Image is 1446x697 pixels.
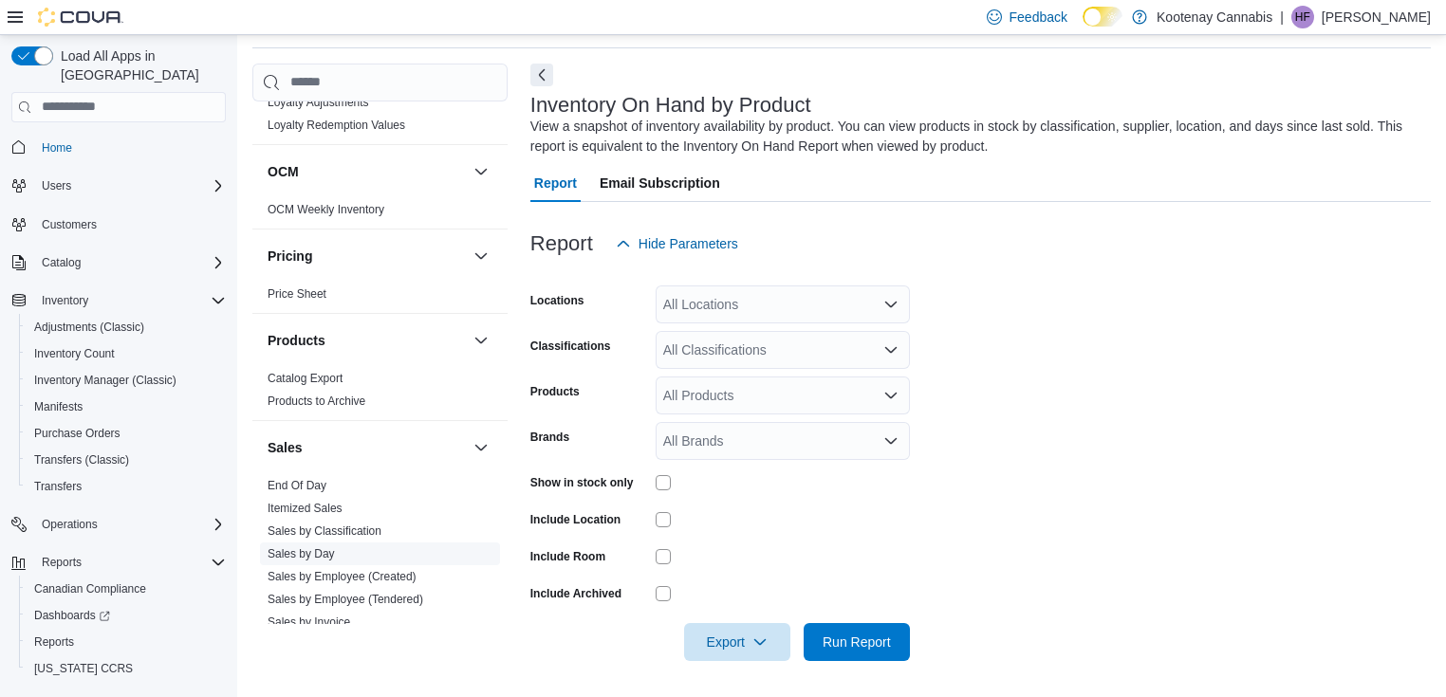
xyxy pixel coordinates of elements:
span: Sales by Invoice [268,614,350,630]
span: Catalog [34,251,226,274]
button: Manifests [19,394,233,420]
a: [US_STATE] CCRS [27,657,140,680]
h3: Pricing [268,247,312,266]
a: Loyalty Redemption Values [268,119,405,132]
button: Open list of options [883,342,899,358]
a: Products to Archive [268,394,365,408]
a: Price Sheet [268,287,326,301]
button: Transfers (Classic) [19,447,233,473]
span: Sales by Employee (Tendered) [268,592,423,607]
h3: Sales [268,438,303,457]
span: Users [34,174,226,197]
button: Pricing [268,247,466,266]
span: Report [534,164,577,202]
img: Cova [38,8,123,27]
button: Open list of options [883,297,899,312]
button: Hide Parameters [608,225,746,263]
button: Sales [268,438,466,457]
span: Catalog [42,255,81,270]
p: [PERSON_NAME] [1322,6,1431,28]
span: Transfers [34,479,82,494]
button: Inventory Manager (Classic) [19,367,233,394]
button: Home [4,134,233,161]
span: Sales by Classification [268,523,381,539]
div: Products [252,367,508,420]
span: Load All Apps in [GEOGRAPHIC_DATA] [53,46,226,84]
span: Operations [42,517,98,532]
div: OCM [252,198,508,229]
button: Run Report [804,623,910,661]
button: Users [4,173,233,199]
span: Transfers (Classic) [27,449,226,471]
button: Adjustments (Classic) [19,314,233,340]
a: Dashboards [27,604,118,627]
p: | [1280,6,1284,28]
span: Reports [34,634,74,650]
button: OCM [268,162,466,181]
a: Transfers [27,475,89,498]
label: Classifications [530,339,611,354]
span: Dark Mode [1083,27,1084,28]
button: Operations [34,513,105,536]
label: Locations [530,293,584,308]
span: OCM Weekly Inventory [268,202,384,217]
a: End Of Day [268,479,326,492]
span: Inventory [42,293,88,308]
h3: OCM [268,162,299,181]
span: Customers [34,212,226,236]
button: Export [684,623,790,661]
span: Run Report [823,633,891,651]
label: Show in stock only [530,475,634,490]
a: Catalog Export [268,372,343,385]
button: Canadian Compliance [19,576,233,602]
button: Pricing [470,245,492,267]
span: Hide Parameters [639,234,738,253]
span: Home [34,136,226,159]
a: Adjustments (Classic) [27,316,152,339]
span: Sales by Day [268,546,335,561]
a: Inventory Count [27,342,122,365]
div: Heather Fancy [1291,6,1314,28]
div: Pricing [252,283,508,313]
span: Dashboards [27,604,226,627]
a: Transfers (Classic) [27,449,137,471]
span: Manifests [34,399,83,414]
span: HF [1295,6,1310,28]
span: Manifests [27,395,226,418]
a: Reports [27,631,82,653]
div: View a snapshot of inventory availability by product. You can view products in stock by classific... [530,117,1421,156]
h3: Products [268,331,325,350]
button: Catalog [34,251,88,274]
span: Transfers [27,475,226,498]
span: Catalog Export [268,371,343,386]
span: Feedback [1010,8,1067,27]
button: Reports [19,629,233,655]
span: Adjustments (Classic) [27,316,226,339]
button: Products [268,331,466,350]
span: [US_STATE] CCRS [34,661,133,676]
a: Sales by Employee (Tendered) [268,593,423,606]
span: Reports [34,551,226,574]
button: OCM [470,160,492,183]
span: Loyalty Redemption Values [268,118,405,133]
label: Products [530,384,580,399]
span: Reports [27,631,226,653]
button: Reports [34,551,89,574]
span: Purchase Orders [34,426,120,441]
span: Adjustments (Classic) [34,320,144,335]
span: Users [42,178,71,193]
button: Sales [470,436,492,459]
span: Washington CCRS [27,657,226,680]
button: Catalog [4,249,233,276]
button: Transfers [19,473,233,500]
button: Inventory [34,289,96,312]
span: Customers [42,217,97,232]
span: Dashboards [34,608,110,623]
span: Inventory Count [34,346,115,361]
button: Customers [4,211,233,238]
button: Users [34,174,79,197]
button: [US_STATE] CCRS [19,655,233,682]
span: Itemized Sales [268,501,343,516]
a: Customers [34,213,104,236]
a: Canadian Compliance [27,578,154,600]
